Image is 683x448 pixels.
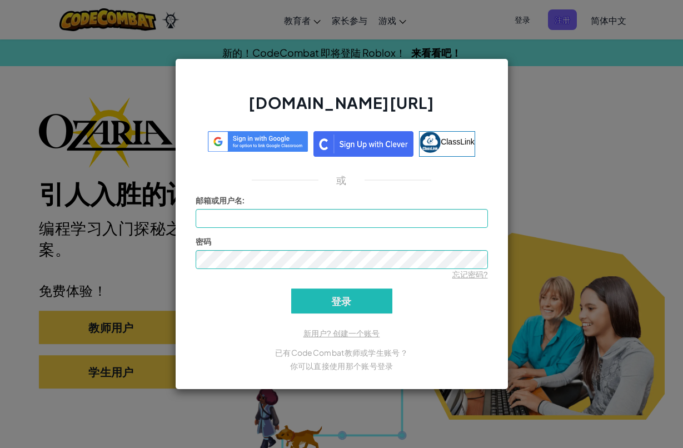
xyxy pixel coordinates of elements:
[420,132,441,153] img: classlink-logo-small.png
[196,195,245,206] label: :
[196,359,488,372] p: 你可以直接使用那个账号登录
[196,237,211,246] span: 密码
[303,329,380,338] a: 新用户? 创建一个账号
[441,137,475,146] span: ClassLink
[452,270,488,279] a: 忘记密码?
[196,92,488,125] h2: [DOMAIN_NAME][URL]
[291,288,392,313] input: 登录
[336,173,346,187] p: 或
[208,131,308,152] img: log-in-google-sso.svg
[196,196,242,205] span: 邮箱或用户名
[196,346,488,359] p: 已有CodeCombat教师或学生账号？
[313,131,413,157] img: clever_sso_button@2x.png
